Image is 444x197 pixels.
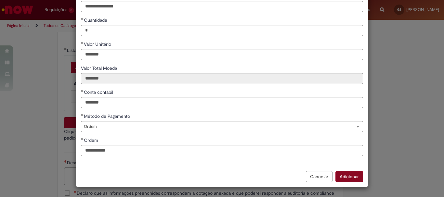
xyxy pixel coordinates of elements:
input: Conta contábil [81,97,363,108]
button: Cancelar [306,171,333,182]
span: Conta contábil [84,89,114,95]
span: Obrigatório Preenchido [81,18,84,20]
span: Obrigatório Preenchido [81,42,84,44]
input: Ordem [81,145,363,156]
input: Quantidade [81,25,363,36]
span: Valor Unitário [84,41,112,47]
span: Obrigatório Preenchido [81,138,84,140]
span: Ordem [84,137,99,143]
span: Somente leitura - Valor Total Moeda [81,65,118,71]
button: Adicionar [335,171,363,182]
input: Valor Total Moeda [81,73,363,84]
input: Valor Unitário [81,49,363,60]
input: Descrição [81,1,363,12]
span: Ordem [84,121,350,132]
span: Quantidade [84,17,109,23]
span: Obrigatório Preenchido [81,90,84,92]
span: Obrigatório Preenchido [81,114,84,116]
span: Método de Pagamento [84,113,131,119]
